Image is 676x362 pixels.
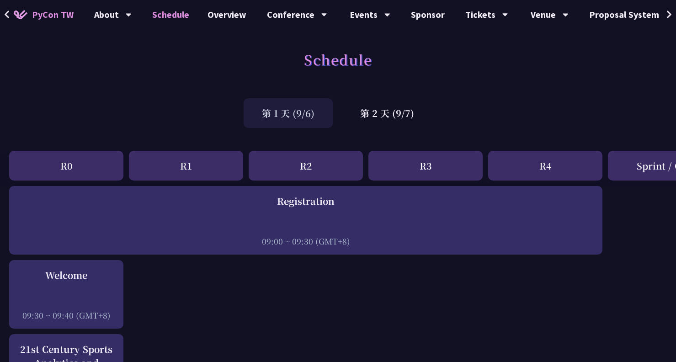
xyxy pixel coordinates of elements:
div: Registration [14,194,598,208]
a: PyCon TW [5,3,83,26]
img: Home icon of PyCon TW 2025 [14,10,27,19]
span: PyCon TW [32,8,74,21]
div: Welcome [14,268,119,282]
div: 09:30 ~ 09:40 (GMT+8) [14,309,119,321]
div: 第 1 天 (9/6) [244,98,333,128]
div: 09:00 ~ 09:30 (GMT+8) [14,235,598,247]
h1: Schedule [304,46,372,73]
div: R4 [488,151,602,181]
div: R0 [9,151,123,181]
div: R2 [249,151,363,181]
div: 第 2 天 (9/7) [342,98,432,128]
div: R1 [129,151,243,181]
div: R3 [368,151,483,181]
